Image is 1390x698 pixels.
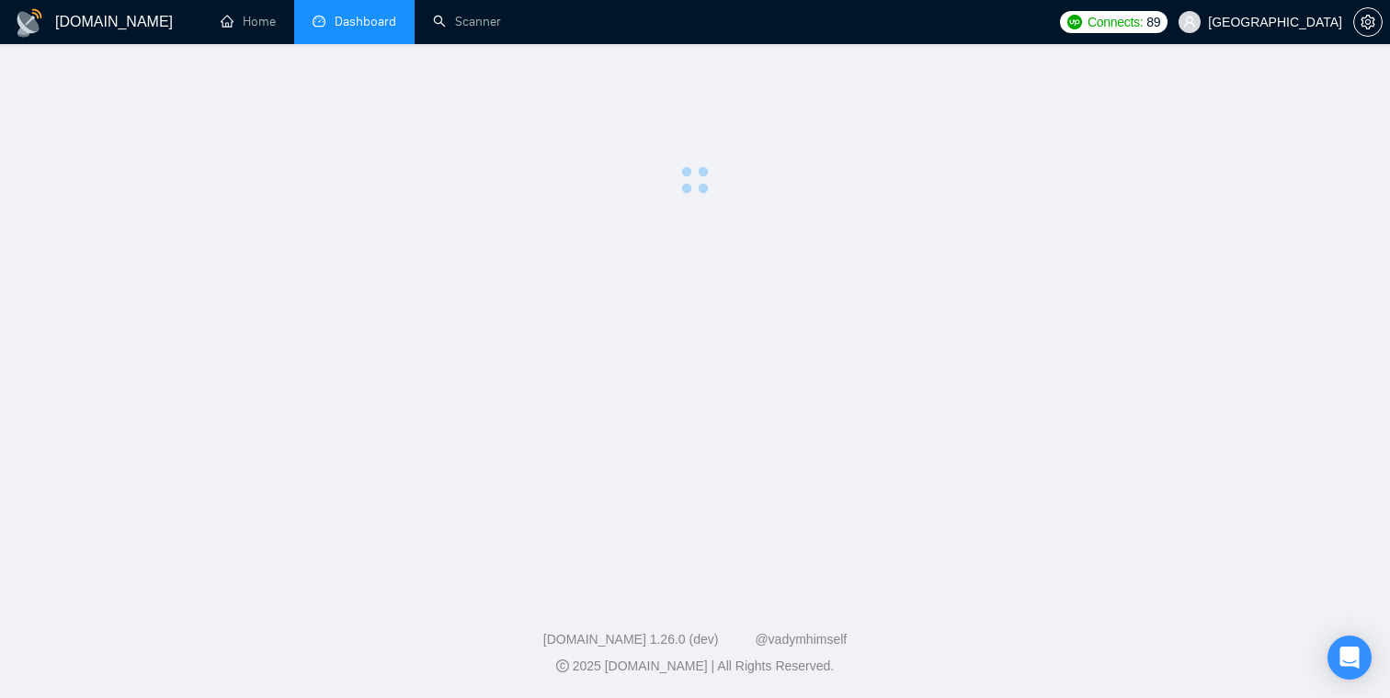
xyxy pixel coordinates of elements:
a: setting [1353,15,1383,29]
div: Open Intercom Messenger [1327,636,1372,680]
span: Dashboard [335,14,396,29]
a: homeHome [221,14,276,29]
span: copyright [556,659,569,672]
span: Connects: [1088,12,1143,32]
img: upwork-logo.png [1067,15,1082,29]
span: dashboard [313,15,325,28]
button: setting [1353,7,1383,37]
span: 89 [1146,12,1160,32]
a: searchScanner [433,14,501,29]
a: [DOMAIN_NAME] 1.26.0 (dev) [543,632,719,647]
div: 2025 [DOMAIN_NAME] | All Rights Reserved. [15,657,1375,676]
span: setting [1354,15,1382,29]
a: @vadymhimself [755,632,847,647]
span: user [1183,16,1196,28]
img: logo [15,8,44,38]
